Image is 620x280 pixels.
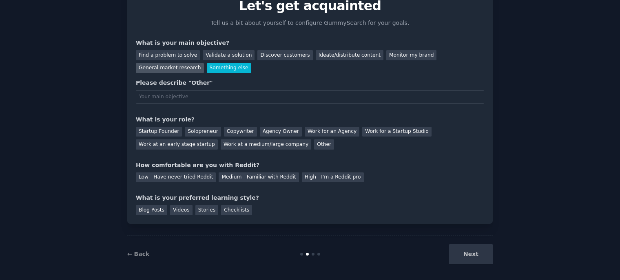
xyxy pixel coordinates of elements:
div: Startup Founder [136,127,182,137]
div: How comfortable are you with Reddit? [136,161,484,170]
div: Work at a medium/large company [221,139,311,150]
div: High - I'm a Reddit pro [302,172,364,183]
div: What is your role? [136,115,484,124]
a: ← Back [127,251,149,257]
div: Ideate/distribute content [316,50,383,60]
div: Validate a solution [203,50,255,60]
div: Work for an Agency [305,127,359,137]
div: Videos [170,205,193,215]
div: Agency Owner [260,127,302,137]
div: Find a problem to solve [136,50,200,60]
div: Monitor my brand [386,50,436,60]
div: Work for a Startup Studio [362,127,431,137]
div: What is your main objective? [136,39,484,47]
div: Work at an early stage startup [136,139,218,150]
div: Checklists [221,205,252,215]
div: What is your preferred learning style? [136,194,484,202]
div: Low - Have never tried Reddit [136,172,216,183]
input: Your main objective [136,90,484,104]
div: Please describe "Other" [136,79,484,87]
p: Tell us a bit about yourself to configure GummySearch for your goals. [207,19,413,27]
div: Other [314,139,334,150]
div: Stories [195,205,218,215]
div: Discover customers [257,50,312,60]
div: Copywriter [224,127,257,137]
div: Blog Posts [136,205,167,215]
div: Medium - Familiar with Reddit [219,172,299,183]
div: General market research [136,63,204,73]
div: Solopreneur [185,127,221,137]
div: Something else [207,63,251,73]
